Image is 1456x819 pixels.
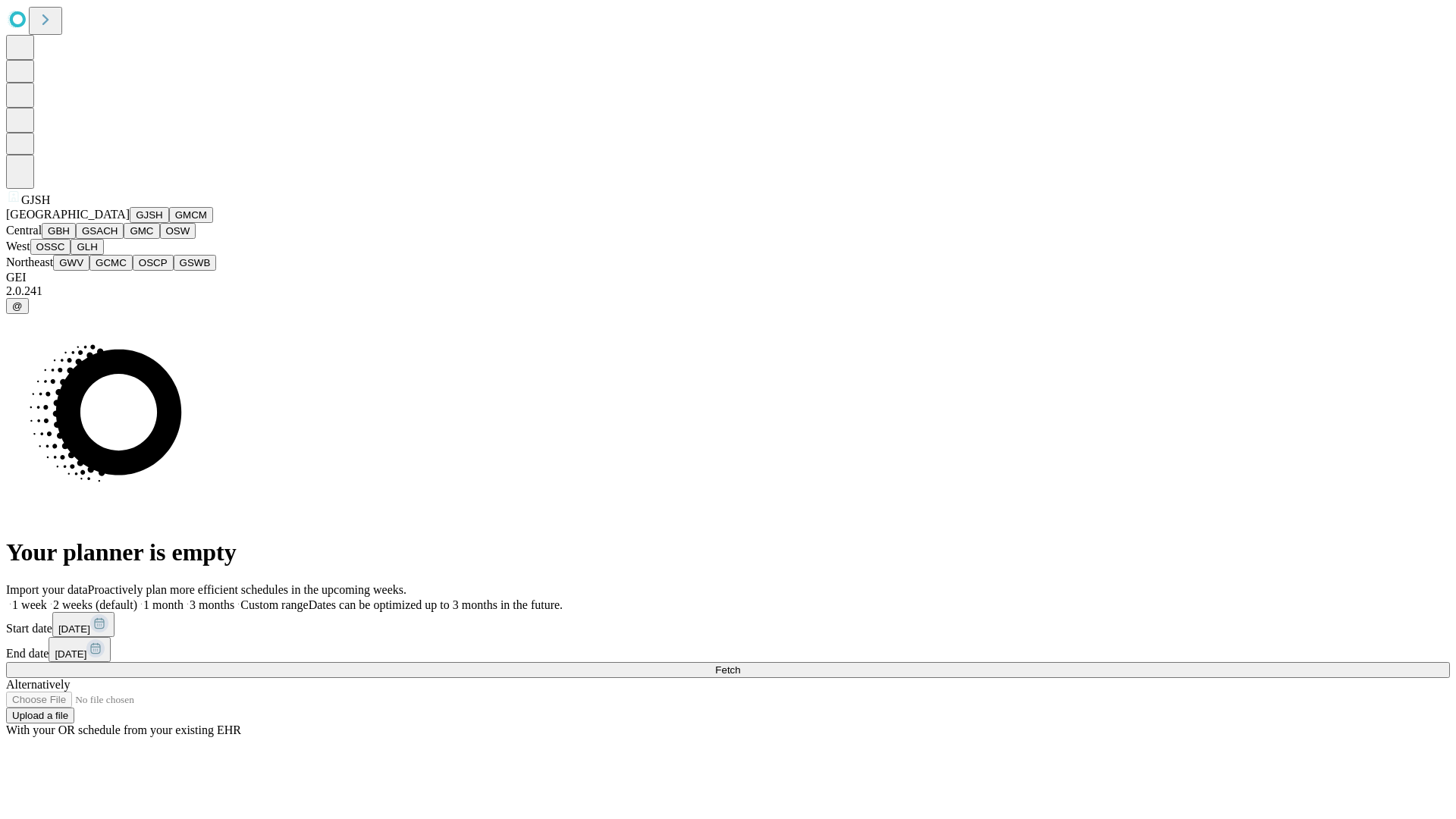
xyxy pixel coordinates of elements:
[715,664,740,676] span: Fetch
[6,538,1450,566] h1: Your planner is empty
[58,623,90,635] span: [DATE]
[143,598,184,611] span: 1 month
[174,255,217,271] button: GSWB
[6,612,1450,637] div: Start date
[240,598,308,611] span: Custom range
[76,223,124,239] button: GSACH
[190,598,234,611] span: 3 months
[169,207,213,223] button: GMCM
[6,662,1450,678] button: Fetch
[12,300,23,312] span: @
[6,208,130,221] span: [GEOGRAPHIC_DATA]
[52,612,115,637] button: [DATE]
[53,598,137,611] span: 2 weeks (default)
[6,723,241,736] span: With your OR schedule from your existing EHR
[88,583,406,596] span: Proactively plan more efficient schedules in the upcoming weeks.
[130,207,169,223] button: GJSH
[30,239,71,255] button: OSSC
[133,255,174,271] button: OSCP
[6,298,29,314] button: @
[53,255,89,271] button: GWV
[42,223,76,239] button: GBH
[89,255,133,271] button: GCMC
[55,648,86,660] span: [DATE]
[6,271,1450,284] div: GEI
[6,583,88,596] span: Import your data
[6,708,74,723] button: Upload a file
[21,193,50,206] span: GJSH
[6,240,30,253] span: West
[6,224,42,237] span: Central
[6,637,1450,662] div: End date
[71,239,103,255] button: GLH
[160,223,196,239] button: OSW
[12,598,47,611] span: 1 week
[49,637,111,662] button: [DATE]
[124,223,159,239] button: GMC
[6,284,1450,298] div: 2.0.241
[309,598,563,611] span: Dates can be optimized up to 3 months in the future.
[6,678,70,691] span: Alternatively
[6,256,53,268] span: Northeast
